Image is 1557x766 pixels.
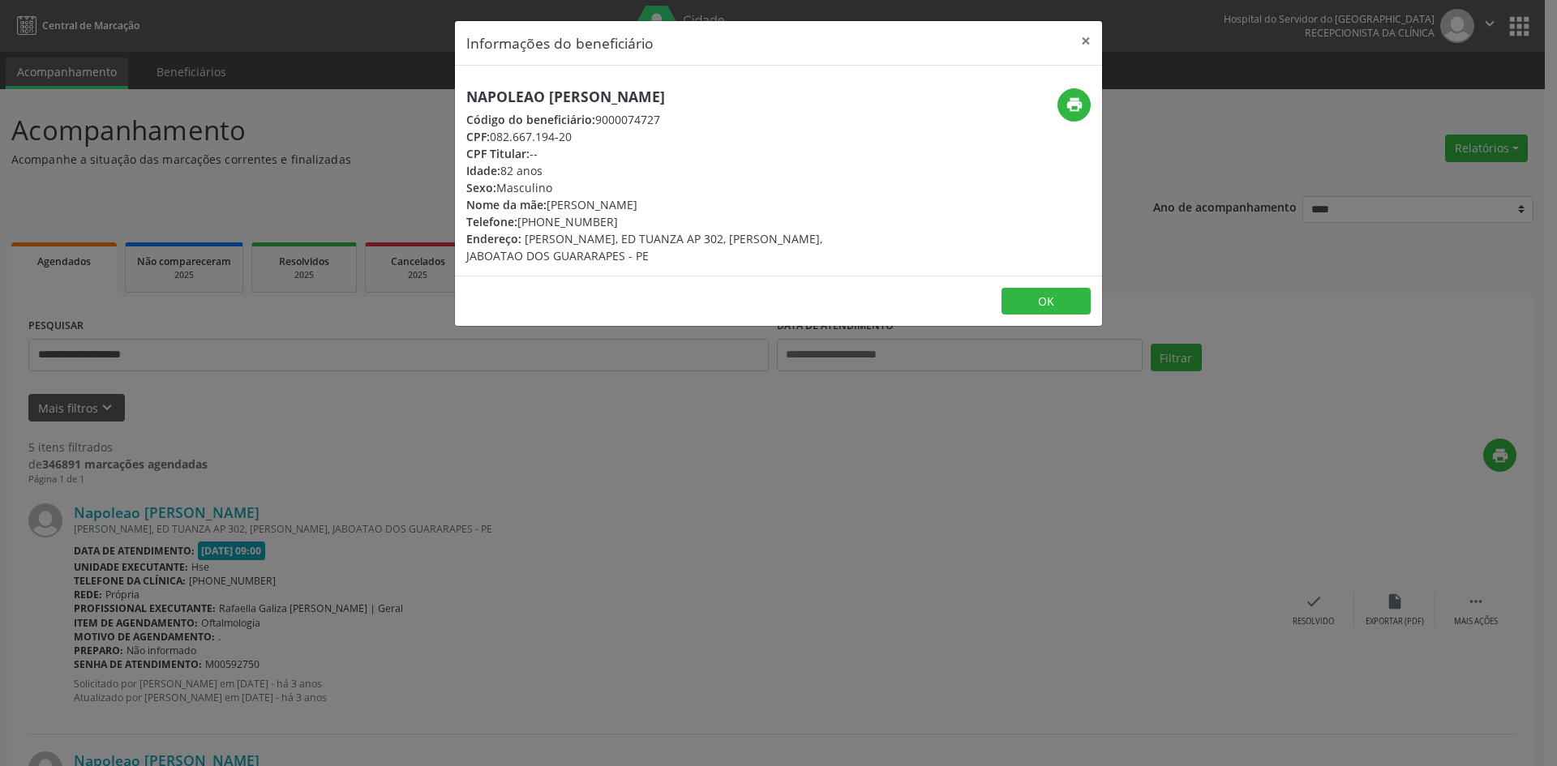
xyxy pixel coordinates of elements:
span: [PERSON_NAME], ED TUANZA AP 302, [PERSON_NAME], JABOATAO DOS GUARARAPES - PE [466,231,822,263]
span: Código do beneficiário: [466,112,595,127]
h5: Napoleao [PERSON_NAME] [466,88,875,105]
span: CPF Titular: [466,146,530,161]
h5: Informações do beneficiário [466,32,654,53]
div: -- [466,145,875,162]
div: Masculino [466,179,875,196]
div: [PHONE_NUMBER] [466,213,875,230]
button: Close [1070,21,1102,61]
span: CPF: [466,129,490,144]
button: print [1057,88,1091,122]
div: 82 anos [466,162,875,179]
span: Telefone: [466,214,517,229]
span: Idade: [466,163,500,178]
div: 082.667.194-20 [466,128,875,145]
div: [PERSON_NAME] [466,196,875,213]
span: Sexo: [466,180,496,195]
span: Nome da mãe: [466,197,547,212]
span: Endereço: [466,231,521,246]
div: 9000074727 [466,111,875,128]
i: print [1066,96,1083,113]
button: OK [1002,288,1091,315]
